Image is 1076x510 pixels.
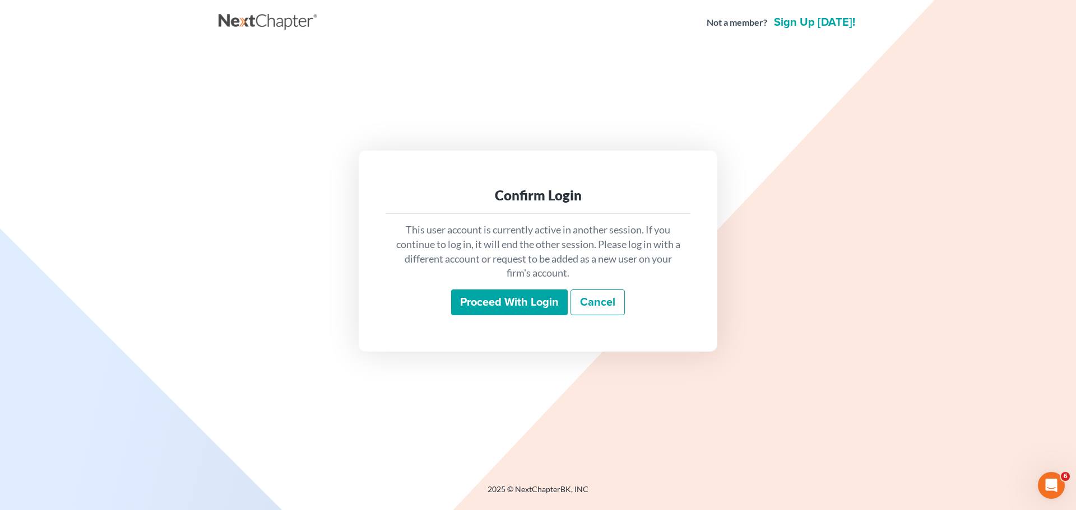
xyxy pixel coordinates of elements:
[1038,472,1065,499] iframe: Intercom live chat
[451,289,568,315] input: Proceed with login
[395,223,681,280] p: This user account is currently active in another session. If you continue to log in, it will end ...
[219,484,857,504] div: 2025 © NextChapterBK, INC
[571,289,625,315] a: Cancel
[395,186,681,204] div: Confirm Login
[772,17,857,28] a: Sign up [DATE]!
[1061,472,1070,481] span: 6
[707,16,767,29] strong: Not a member?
